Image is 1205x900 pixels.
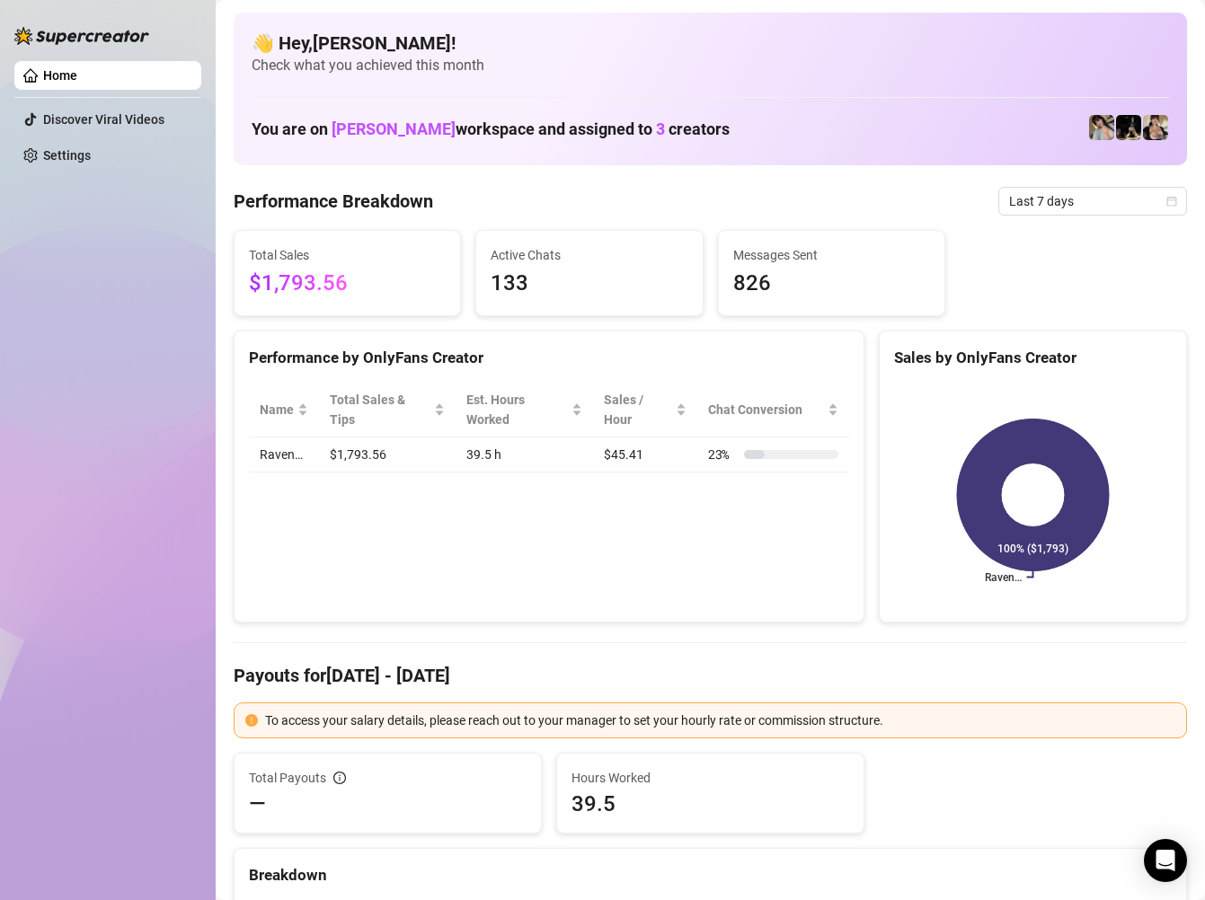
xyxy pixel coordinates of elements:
[1143,115,1168,140] img: Raven
[234,663,1187,688] h4: Payouts for [DATE] - [DATE]
[332,119,456,138] span: [PERSON_NAME]
[319,383,456,437] th: Total Sales & Tips
[249,383,319,437] th: Name
[708,400,824,419] span: Chat Conversion
[733,267,930,301] span: 826
[1089,115,1114,140] img: Raven
[656,119,665,138] span: 3
[593,383,697,437] th: Sales / Hour
[708,445,737,464] span: 23 %
[43,68,77,83] a: Home
[571,790,849,818] span: 39.5
[43,112,164,127] a: Discover Viral Videos
[234,189,433,214] h4: Performance Breakdown
[249,863,1172,887] div: Breakdown
[456,437,593,472] td: 39.5 h
[593,437,697,472] td: $45.41
[571,768,849,788] span: Hours Worked
[491,245,687,265] span: Active Chats
[260,400,294,419] span: Name
[249,245,446,265] span: Total Sales
[1009,188,1176,215] span: Last 7 days
[14,27,149,45] img: logo-BBDzfeDw.svg
[249,790,266,818] span: —
[333,772,346,784] span: info-circle
[491,267,687,301] span: 133
[319,437,456,472] td: $1,793.56
[330,390,430,429] span: Total Sales & Tips
[249,267,446,301] span: $1,793.56
[249,437,319,472] td: Raven…
[43,148,91,163] a: Settings
[252,119,730,139] h1: You are on workspace and assigned to creators
[733,245,930,265] span: Messages Sent
[894,346,1172,370] div: Sales by OnlyFans Creator
[252,56,1169,75] span: Check what you achieved this month
[1116,115,1141,140] img: RavenGoesWild
[985,571,1022,584] text: Raven…
[249,346,849,370] div: Performance by OnlyFans Creator
[1144,839,1187,882] div: Open Intercom Messenger
[265,710,1175,730] div: To access your salary details, please reach out to your manager to set your hourly rate or commis...
[249,768,326,788] span: Total Payouts
[245,714,258,727] span: exclamation-circle
[466,390,568,429] div: Est. Hours Worked
[252,31,1169,56] h4: 👋 Hey, [PERSON_NAME] !
[604,390,672,429] span: Sales / Hour
[1166,196,1177,207] span: calendar
[697,383,849,437] th: Chat Conversion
